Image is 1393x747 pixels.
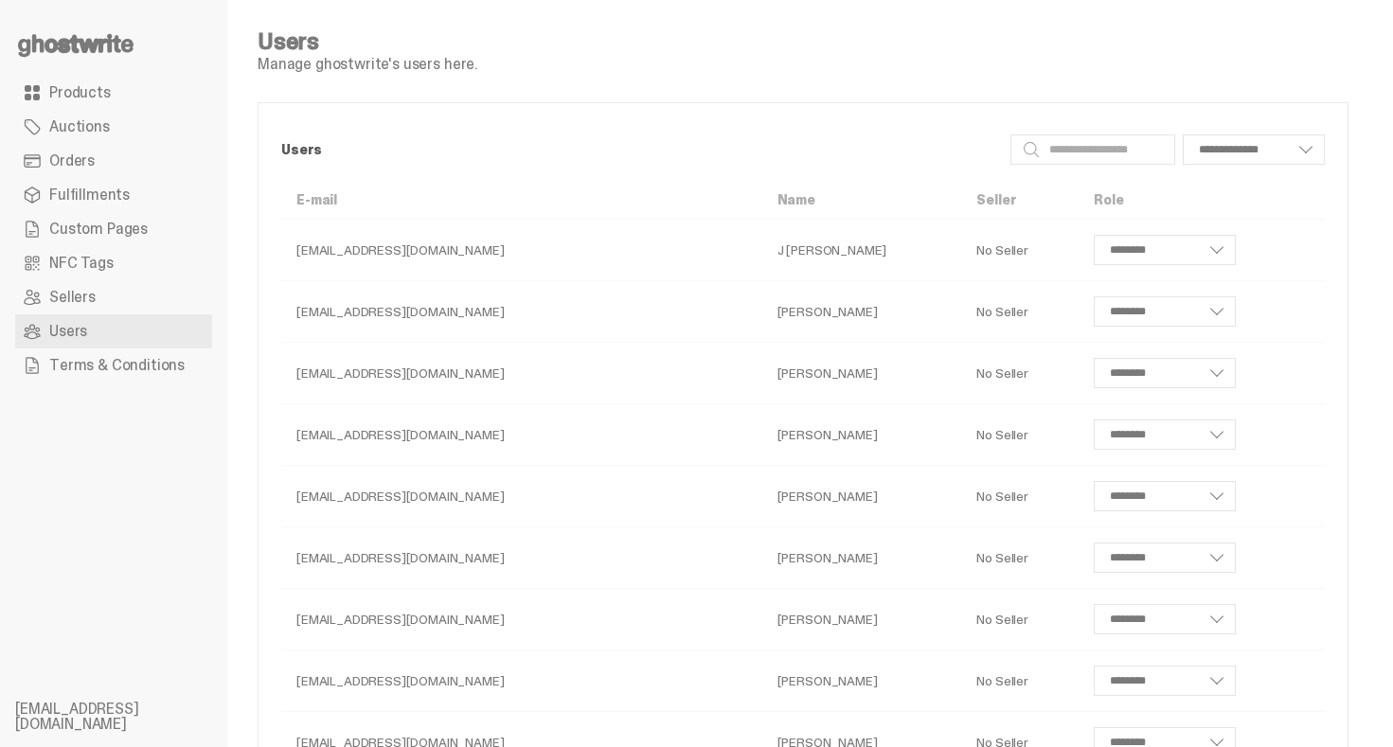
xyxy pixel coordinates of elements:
[15,314,212,348] a: Users
[961,589,1079,650] td: No Seller
[281,650,762,712] td: [EMAIL_ADDRESS][DOMAIN_NAME]
[762,181,962,220] th: Name
[49,119,110,134] span: Auctions
[49,222,148,237] span: Custom Pages
[281,527,762,589] td: [EMAIL_ADDRESS][DOMAIN_NAME]
[258,57,477,72] p: Manage ghostwrite's users here.
[281,281,762,343] td: [EMAIL_ADDRESS][DOMAIN_NAME]
[762,343,962,404] td: [PERSON_NAME]
[281,143,995,156] p: Users
[961,181,1079,220] th: Seller
[961,343,1079,404] td: No Seller
[762,589,962,650] td: [PERSON_NAME]
[762,404,962,466] td: [PERSON_NAME]
[281,466,762,527] td: [EMAIL_ADDRESS][DOMAIN_NAME]
[15,280,212,314] a: Sellers
[15,110,212,144] a: Auctions
[49,256,114,271] span: NFC Tags
[15,348,212,382] a: Terms & Conditions
[762,466,962,527] td: [PERSON_NAME]
[15,212,212,246] a: Custom Pages
[762,281,962,343] td: [PERSON_NAME]
[961,281,1079,343] td: No Seller
[961,527,1079,589] td: No Seller
[281,404,762,466] td: [EMAIL_ADDRESS][DOMAIN_NAME]
[1079,181,1325,220] th: Role
[15,144,212,178] a: Orders
[762,220,962,281] td: J [PERSON_NAME]
[281,589,762,650] td: [EMAIL_ADDRESS][DOMAIN_NAME]
[961,466,1079,527] td: No Seller
[49,324,87,339] span: Users
[961,220,1079,281] td: No Seller
[281,181,762,220] th: E-mail
[49,358,185,373] span: Terms & Conditions
[15,246,212,280] a: NFC Tags
[258,30,477,53] h4: Users
[15,178,212,212] a: Fulfillments
[762,527,962,589] td: [PERSON_NAME]
[281,220,762,281] td: [EMAIL_ADDRESS][DOMAIN_NAME]
[15,76,212,110] a: Products
[15,702,242,732] li: [EMAIL_ADDRESS][DOMAIN_NAME]
[49,187,130,203] span: Fulfillments
[961,404,1079,466] td: No Seller
[281,343,762,404] td: [EMAIL_ADDRESS][DOMAIN_NAME]
[762,650,962,712] td: [PERSON_NAME]
[961,650,1079,712] td: No Seller
[49,290,96,305] span: Sellers
[49,85,111,100] span: Products
[49,153,95,169] span: Orders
